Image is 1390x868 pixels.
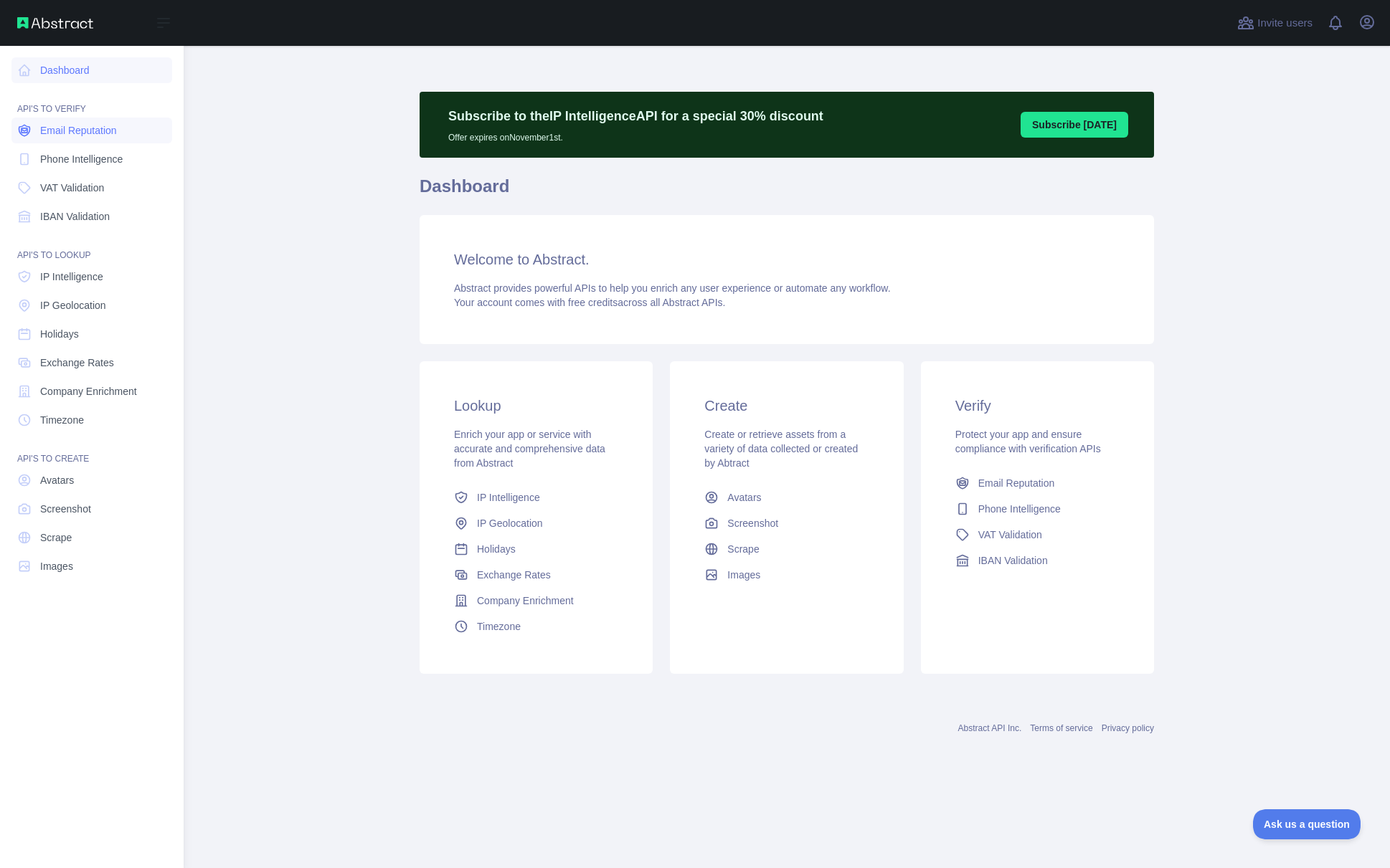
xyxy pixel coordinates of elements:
div: API'S TO LOOKUP [11,232,172,261]
span: Phone Intelligence [40,152,123,166]
a: Company Enrichment [448,588,624,614]
a: VAT Validation [950,522,1125,548]
h3: Welcome to Abstract. [454,249,1120,270]
span: IP Geolocation [40,298,106,313]
a: Avatars [11,467,172,493]
a: Images [699,562,874,588]
a: Scrape [11,525,172,550]
a: Images [11,553,172,579]
a: Abstract API Inc. [958,723,1022,733]
img: Abstract API [17,17,93,29]
a: Privacy policy [1102,723,1154,733]
span: Screenshot [40,502,91,516]
span: Avatars [40,473,74,487]
span: Protect your app and ensure compliance with verification APIs [955,429,1101,454]
span: IP Geolocation [477,516,543,530]
span: Images [40,559,73,573]
a: Phone Intelligence [11,146,172,172]
a: VAT Validation [11,175,172,201]
a: Timezone [448,614,624,639]
a: Screenshot [699,510,874,536]
a: Exchange Rates [11,350,172,376]
span: Holidays [477,542,516,556]
span: Your account comes with across all Abstract APIs. [454,297,725,308]
span: Invite users [1257,15,1313,32]
a: Email Reputation [950,470,1125,496]
a: IP Intelligence [448,485,624,510]
p: Offer expires on November 1st. [448,126,823,143]
h3: Create [704,396,869,416]
span: VAT Validation [40,181,104,195]
a: IP Geolocation [448,510,624,536]
span: Company Enrichment [40,384,137,399]
span: Email Reputation [40,123,117,138]
div: API'S TO VERIFY [11,86,172,115]
span: Exchange Rates [477,568,551,582]
a: Exchange Rates [448,562,624,588]
span: Exchange Rates [40,356,114,370]
a: Holidays [448,536,624,562]
span: Abstract provides powerful APIs to help you enrich any user experience or automate any workflow. [454,282,891,294]
span: Create or retrieve assets from a variety of data collected or created by Abtract [704,429,858,469]
a: Terms of service [1030,723,1092,733]
p: Subscribe to the IP Intelligence API for a special 30 % discount [448,106,823,126]
a: Scrape [699,536,874,562]
span: Phone Intelligence [978,502,1061,516]
span: Enrich your app or service with accurate and comprehensive data from Abstract [454,429,605,469]
a: Phone Intelligence [950,496,1125,522]
a: IBAN Validation [11,204,172,229]
span: Scrape [727,542,759,556]
a: Holidays [11,321,172,347]
span: Timezone [477,619,521,634]
h1: Dashboard [420,175,1154,209]
h3: Verify [955,396,1120,416]
span: Company Enrichment [477,593,574,608]
span: IP Intelligence [477,490,540,505]
button: Subscribe [DATE] [1021,112,1128,138]
a: IP Intelligence [11,264,172,290]
span: VAT Validation [978,528,1042,542]
span: Scrape [40,530,72,545]
span: Timezone [40,413,84,427]
button: Invite users [1234,11,1315,34]
span: IP Intelligence [40,270,103,284]
div: API'S TO CREATE [11,436,172,464]
iframe: Toggle Customer Support [1253,809,1361,839]
h3: Lookup [454,396,618,416]
a: Avatars [699,485,874,510]
a: IBAN Validation [950,548,1125,573]
span: Holidays [40,327,79,341]
a: Email Reputation [11,118,172,143]
a: Company Enrichment [11,378,172,404]
span: IBAN Validation [40,209,110,224]
span: Avatars [727,490,761,505]
span: Images [727,568,760,582]
a: Dashboard [11,57,172,83]
span: Screenshot [727,516,778,530]
a: Timezone [11,407,172,433]
span: Email Reputation [978,476,1055,490]
span: IBAN Validation [978,553,1048,568]
a: Screenshot [11,496,172,522]
a: IP Geolocation [11,292,172,318]
span: free credits [568,297,618,308]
